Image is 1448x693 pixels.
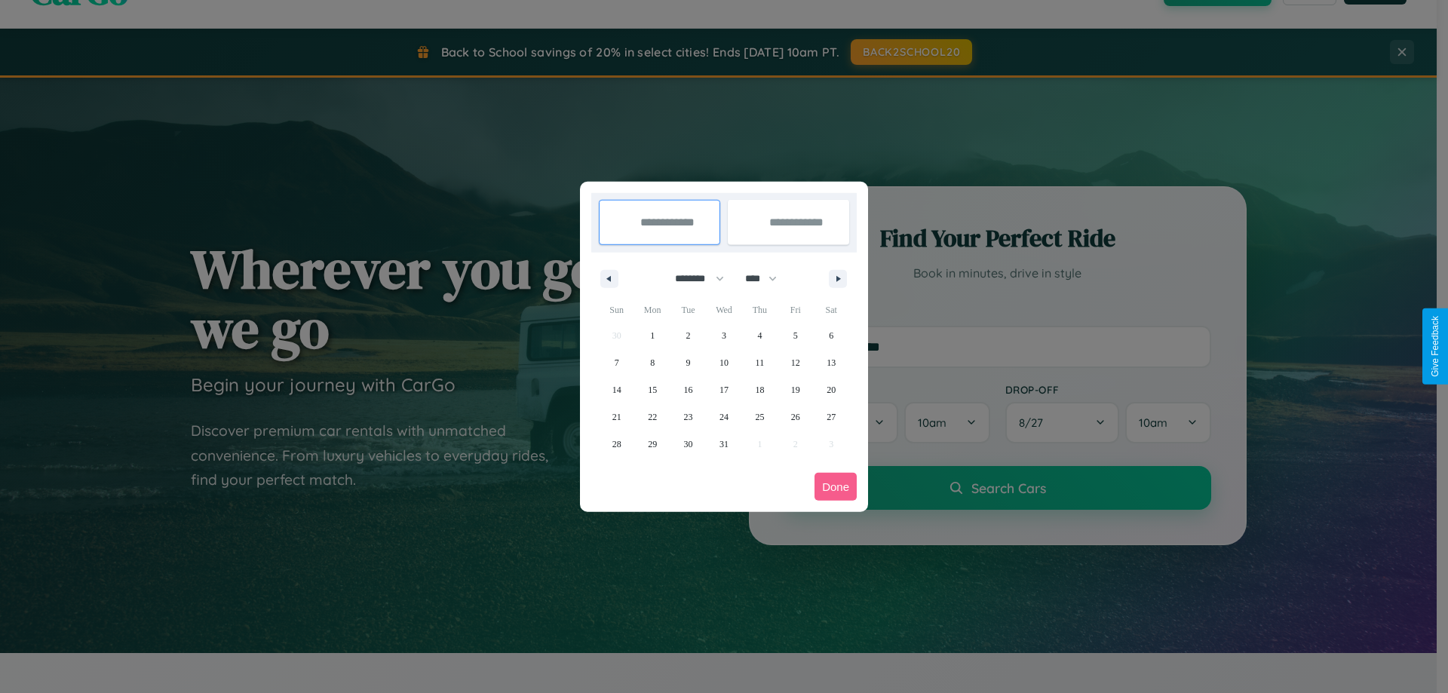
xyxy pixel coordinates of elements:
[814,349,849,376] button: 13
[634,431,670,458] button: 29
[814,322,849,349] button: 6
[648,376,657,403] span: 15
[742,349,778,376] button: 11
[634,322,670,349] button: 1
[778,322,813,349] button: 5
[706,322,741,349] button: 3
[829,322,833,349] span: 6
[706,403,741,431] button: 24
[670,431,706,458] button: 30
[719,431,729,458] span: 31
[742,322,778,349] button: 4
[791,376,800,403] span: 19
[670,403,706,431] button: 23
[684,403,693,431] span: 23
[722,322,726,349] span: 3
[742,403,778,431] button: 25
[599,376,634,403] button: 14
[814,298,849,322] span: Sat
[742,376,778,403] button: 18
[755,403,764,431] span: 25
[686,349,691,376] span: 9
[648,431,657,458] span: 29
[684,376,693,403] span: 16
[814,403,849,431] button: 27
[793,322,798,349] span: 5
[648,403,657,431] span: 22
[719,376,729,403] span: 17
[719,403,729,431] span: 24
[670,322,706,349] button: 2
[634,349,670,376] button: 8
[778,376,813,403] button: 19
[670,298,706,322] span: Tue
[650,349,655,376] span: 8
[612,431,621,458] span: 28
[719,349,729,376] span: 10
[634,403,670,431] button: 22
[670,349,706,376] button: 9
[756,349,765,376] span: 11
[706,298,741,322] span: Wed
[791,349,800,376] span: 12
[615,349,619,376] span: 7
[778,298,813,322] span: Fri
[791,403,800,431] span: 26
[599,298,634,322] span: Sun
[634,376,670,403] button: 15
[634,298,670,322] span: Mon
[827,403,836,431] span: 27
[670,376,706,403] button: 16
[778,403,813,431] button: 26
[814,473,857,501] button: Done
[599,349,634,376] button: 7
[599,403,634,431] button: 21
[706,349,741,376] button: 10
[757,322,762,349] span: 4
[814,376,849,403] button: 20
[684,431,693,458] span: 30
[827,349,836,376] span: 13
[1430,316,1440,377] div: Give Feedback
[827,376,836,403] span: 20
[755,376,764,403] span: 18
[706,431,741,458] button: 31
[612,376,621,403] span: 14
[778,349,813,376] button: 12
[650,322,655,349] span: 1
[612,403,621,431] span: 21
[742,298,778,322] span: Thu
[599,431,634,458] button: 28
[686,322,691,349] span: 2
[706,376,741,403] button: 17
